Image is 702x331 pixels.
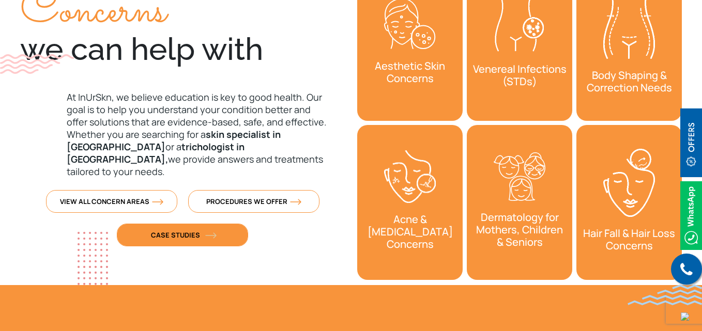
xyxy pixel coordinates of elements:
img: dotes1 [78,232,108,285]
span: Case Studies [151,230,214,240]
img: up-blue-arrow.svg [681,312,689,321]
a: Acne & [MEDICAL_DATA] Concerns [357,125,463,280]
h3: Hair Fall & Hair Loss Concerns [576,222,682,257]
span: View All Concern Areas [60,197,163,206]
img: Hair-Fall-&-Hair-Loss-Concerns-icon1 [603,149,655,217]
a: Dermatology for Mothers, Children & Seniors [467,125,572,280]
h3: Body Shaping & Correction Needs [576,64,682,99]
div: 1 / 2 [576,125,682,280]
img: orange-arrow [205,232,217,239]
strong: skin specialist in [GEOGRAPHIC_DATA] [67,128,281,153]
p: At InUrSkn, we believe education is key to good health. Our goal is to help you understand your c... [20,91,345,178]
img: bluewave [628,285,702,305]
img: Acne-&-Acne-Scars-Concerns [384,150,436,203]
h3: Acne & [MEDICAL_DATA] Concerns [357,208,463,256]
span: Procedures We Offer [206,197,301,206]
h3: Dermatology for Mothers, Children & Seniors [467,206,572,254]
a: Procedures We Offerorange-arrow [188,190,319,213]
div: 2 / 2 [357,125,463,280]
img: mother-children-senior [494,152,545,201]
h3: Aesthetic Skin Concerns [357,55,463,90]
strong: trichologist in [GEOGRAPHIC_DATA], [67,140,245,165]
img: Whatsappicon [680,181,702,250]
div: 2 / 2 [467,125,572,280]
img: offerBt [680,108,702,177]
a: Whatsappicon [680,209,702,220]
a: Hair Fall & Hair Loss Concerns [576,125,682,280]
img: orange-arrow [152,199,163,205]
a: Case Studiesorange-arrow [117,224,248,246]
img: orange-arrow [290,199,301,205]
h3: Venereal Infections (STDs) [467,58,572,93]
a: View All Concern Areasorange-arrow [46,190,177,213]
